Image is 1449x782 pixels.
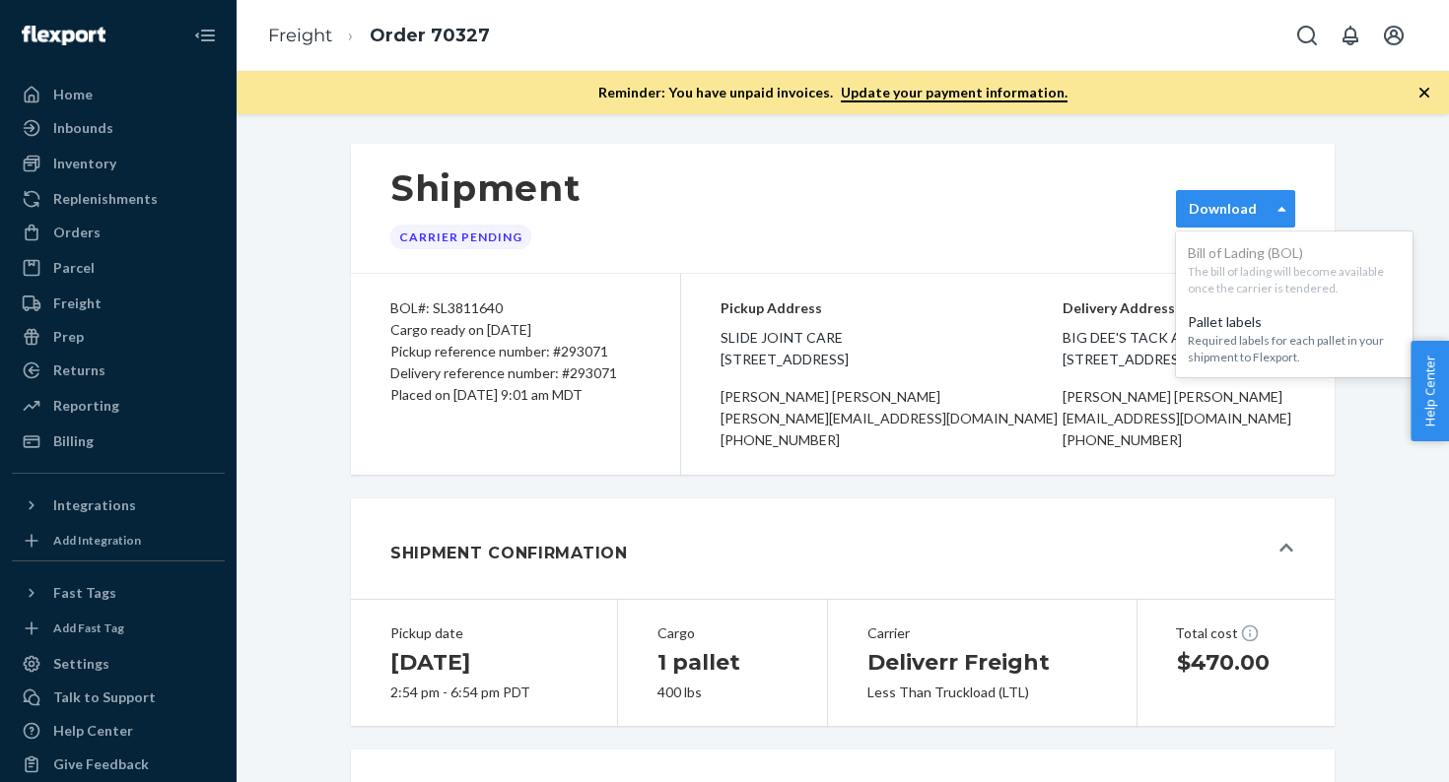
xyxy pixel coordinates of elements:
div: Pickup reference number: #293071 [390,341,641,362]
div: Delivery reference number: #293071 [390,362,641,384]
h1: Deliverr Freight [867,647,1097,679]
div: Pallet labels [1188,312,1401,332]
h1: Shipment Confirmation [390,542,628,565]
div: Total cost [1175,623,1297,643]
div: 400 lbs [657,683,788,702]
img: Flexport logo [22,26,105,45]
div: The bill of lading will become available once the carrier is tendered. [1188,263,1401,296]
div: Prep [53,327,84,347]
button: Fast Tags [12,577,225,609]
div: Talk to Support [53,687,156,707]
button: Help Center [1411,341,1449,441]
div: [PERSON_NAME] [PERSON_NAME] [1063,386,1296,408]
div: Inventory [53,154,116,173]
div: Carrier [867,623,1097,643]
div: Orders [53,223,101,242]
p: Delivery Address [1063,297,1296,319]
div: Home [53,85,93,104]
h1: $470.00 [1177,647,1295,679]
a: Help Center [12,715,225,747]
a: Home [12,79,225,110]
div: [PERSON_NAME] [PERSON_NAME] [721,386,1063,408]
a: Add Fast Tag [12,617,225,640]
div: Fast Tags [53,583,116,603]
div: Cargo ready on [DATE] [390,319,641,341]
div: [PHONE_NUMBER] [1063,429,1296,451]
button: Integrations [12,489,225,521]
div: Help Center [53,721,133,741]
button: Open notifications [1331,16,1370,55]
a: Order 70327 [370,25,490,46]
a: Replenishments [12,183,225,215]
div: BOL#: SL3811640 [390,297,641,319]
div: Add Fast Tag [53,619,124,636]
a: Settings [12,648,225,680]
a: Parcel [12,252,225,284]
div: Cargo [657,623,788,643]
p: Pickup Address [721,297,1063,319]
div: Required labels for each pallet in your shipment to Flexport. [1188,332,1401,365]
a: Inventory [12,148,225,179]
button: Close Navigation [185,16,225,55]
a: Inbounds [12,112,225,144]
div: Download [1189,199,1257,219]
div: Bill of Lading (BOL) [1188,243,1401,263]
div: Placed on [DATE] 9:01 am MDT [390,384,641,406]
h1: [DATE] [390,647,578,679]
div: Less Than Truckload (LTL) [867,683,1097,702]
a: Freight [268,25,332,46]
div: Integrations [53,495,136,515]
div: Reporting [53,396,119,416]
button: Give Feedback [12,749,225,780]
div: Carrier Pending [390,225,531,249]
div: Give Feedback [53,754,149,774]
a: Orders [12,217,225,248]
a: Billing [12,425,225,457]
div: [PERSON_NAME][EMAIL_ADDRESS][DOMAIN_NAME] [721,408,1063,429]
a: Talk to Support [12,682,225,713]
p: Reminder: You have unpaid invoices. [598,83,1068,102]
div: [PHONE_NUMBER] [721,429,1063,451]
div: Inbounds [53,118,113,138]
a: Freight [12,288,225,319]
a: Reporting [12,390,225,422]
button: Shipment Confirmation [351,498,1335,599]
div: Parcel [53,258,95,278]
a: Returns [12,355,225,386]
div: 2:54 pm - 6:54 pm PDT [390,683,578,702]
button: Open account menu [1374,16,1414,55]
ol: breadcrumbs [252,7,506,65]
a: Prep [12,321,225,353]
div: Returns [53,360,105,380]
h1: Shipment [390,167,581,209]
span: 1 pallet [657,649,740,676]
span: SLIDE Joint Care [STREET_ADDRESS] [721,327,1063,370]
button: Open Search Box [1287,16,1327,55]
div: Settings [53,654,109,674]
div: [EMAIL_ADDRESS][DOMAIN_NAME] [1063,408,1296,429]
div: Pickup date [390,623,578,643]
span: Big Dee's Tack and Vet Supply [STREET_ADDRESS] [1063,327,1296,370]
div: Replenishments [53,189,158,209]
div: Billing [53,431,94,451]
div: Add Integration [53,532,141,549]
a: Add Integration [12,529,225,553]
a: Update your payment information. [841,84,1068,102]
div: Freight [53,293,102,313]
